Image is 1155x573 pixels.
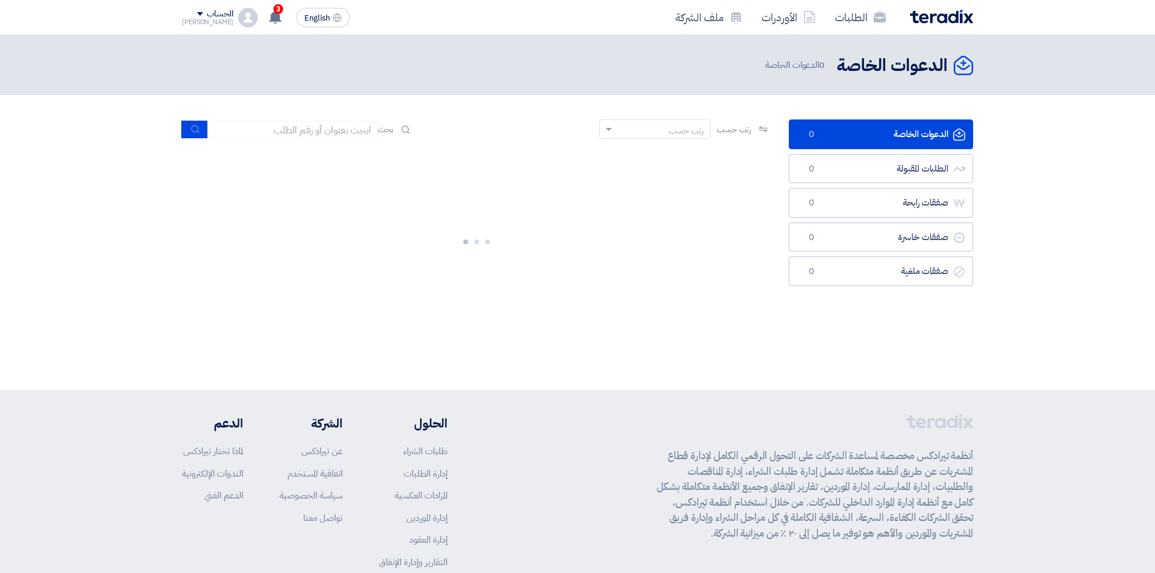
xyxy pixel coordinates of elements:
span: 0 [804,266,819,278]
li: الدعم [182,414,243,432]
a: الندوات الإلكترونية [182,467,243,480]
a: التقارير وإدارة الإنفاق [379,555,447,569]
a: إدارة العقود [409,533,447,546]
a: الطلبات المقبولة0 [789,154,973,184]
a: إدارة الموردين [406,511,447,524]
h2: الدعوات الخاصة [837,54,948,78]
a: صفقات ملغية0 [789,256,973,286]
a: إدارة الطلبات [404,467,447,480]
input: ابحث بعنوان أو رقم الطلب [208,121,378,139]
a: الدعم الفني [204,489,243,502]
a: سياسة الخصوصية [280,489,343,502]
div: رتب حسب [669,124,704,137]
a: اتفاقية المستخدم [287,467,343,480]
img: profile_test.png [238,8,258,27]
a: تواصل معنا [303,511,343,524]
span: 0 [804,163,819,175]
span: 3 [273,4,283,14]
span: الدعوات الخاصة [765,58,827,72]
a: الأوردرات [752,3,825,32]
a: صفقات رابحة0 [789,188,973,218]
span: 0 [804,232,819,244]
span: رتب حسب [717,123,751,136]
a: طلبات الشراء [403,444,447,458]
span: 0 [804,129,819,141]
span: 0 [804,197,819,209]
p: أنظمة تيرادكس مخصصة لمساعدة الشركات على التحول الرقمي الكامل لإدارة قطاع المشتريات عن طريق أنظمة ... [657,448,973,541]
li: الشركة [280,414,343,432]
a: ملف الشركة [666,3,752,32]
a: المزادات العكسية [395,489,447,502]
div: [PERSON_NAME] [182,19,233,25]
li: الحلول [379,414,447,432]
span: بحث [378,123,393,136]
a: صفقات خاسرة0 [789,223,973,252]
span: 0 [819,58,825,72]
button: English [296,8,350,27]
img: Teradix logo [910,10,973,24]
a: الطلبات [825,3,896,32]
a: عن تيرادكس [301,444,343,458]
span: English [304,14,330,22]
div: الحساب [207,9,233,19]
a: الدعوات الخاصة0 [789,119,973,149]
a: لماذا تختار تيرادكس [183,444,243,458]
